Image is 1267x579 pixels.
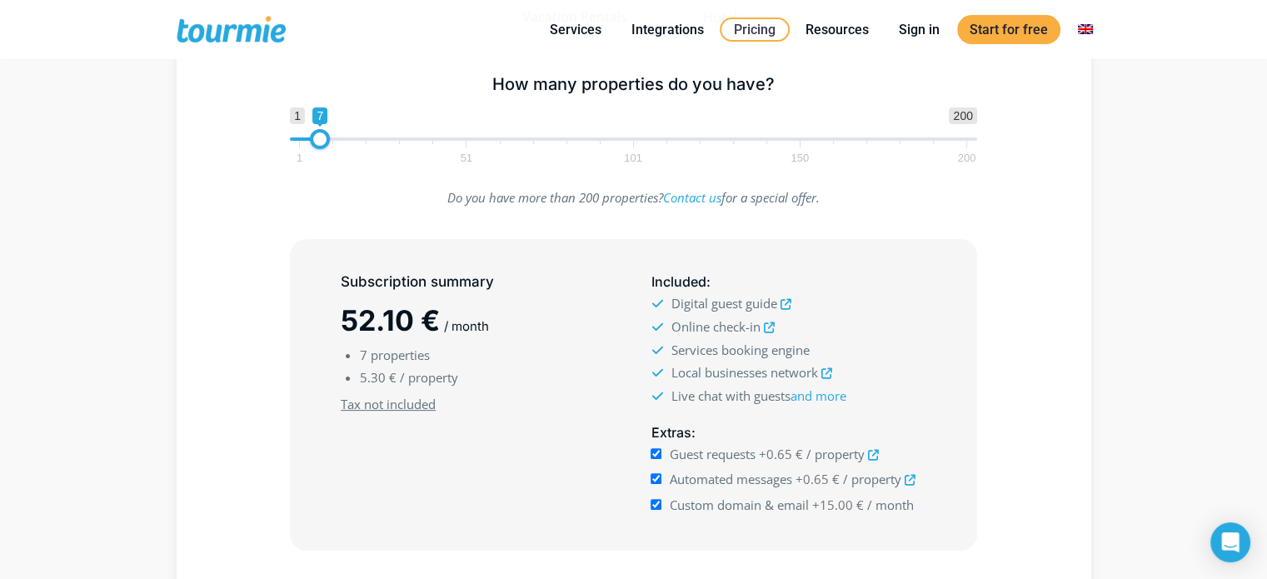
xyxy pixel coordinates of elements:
[671,342,809,358] span: Services booking engine
[290,74,977,95] h5: How many properties do you have?
[671,364,817,381] span: Local businesses network
[788,154,811,162] span: 150
[400,369,458,386] span: / property
[458,154,475,162] span: 51
[294,154,305,162] span: 1
[290,107,305,124] span: 1
[949,107,976,124] span: 200
[957,15,1060,44] a: Start for free
[1065,19,1105,40] a: Switch to
[619,19,716,40] a: Integrations
[651,424,691,441] span: Extras
[806,446,865,462] span: / property
[341,303,440,337] span: 52.10 €
[290,187,977,209] p: Do you have more than 200 properties? for a special offer.
[651,272,925,292] h5: :
[670,471,792,487] span: Automated messages
[651,422,925,443] h5: :
[537,19,614,40] a: Services
[360,347,367,363] span: 7
[796,471,840,487] span: +0.65 €
[843,471,901,487] span: / property
[793,19,881,40] a: Resources
[790,387,845,404] a: and more
[867,497,914,513] span: / month
[360,369,397,386] span: 5.30 €
[651,273,706,290] span: Included
[371,347,430,363] span: properties
[312,107,327,124] span: 7
[671,295,776,312] span: Digital guest guide
[444,318,489,334] span: / month
[663,189,721,206] a: Contact us
[1210,522,1250,562] div: Open Intercom Messenger
[955,154,979,162] span: 200
[341,396,436,412] u: Tax not included
[621,154,645,162] span: 101
[341,272,616,292] h5: Subscription summary
[671,318,760,335] span: Online check-in
[670,446,756,462] span: Guest requests
[671,387,845,404] span: Live chat with guests
[886,19,952,40] a: Sign in
[720,17,790,42] a: Pricing
[670,497,809,513] span: Custom domain & email
[759,446,803,462] span: +0.65 €
[812,497,864,513] span: +15.00 €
